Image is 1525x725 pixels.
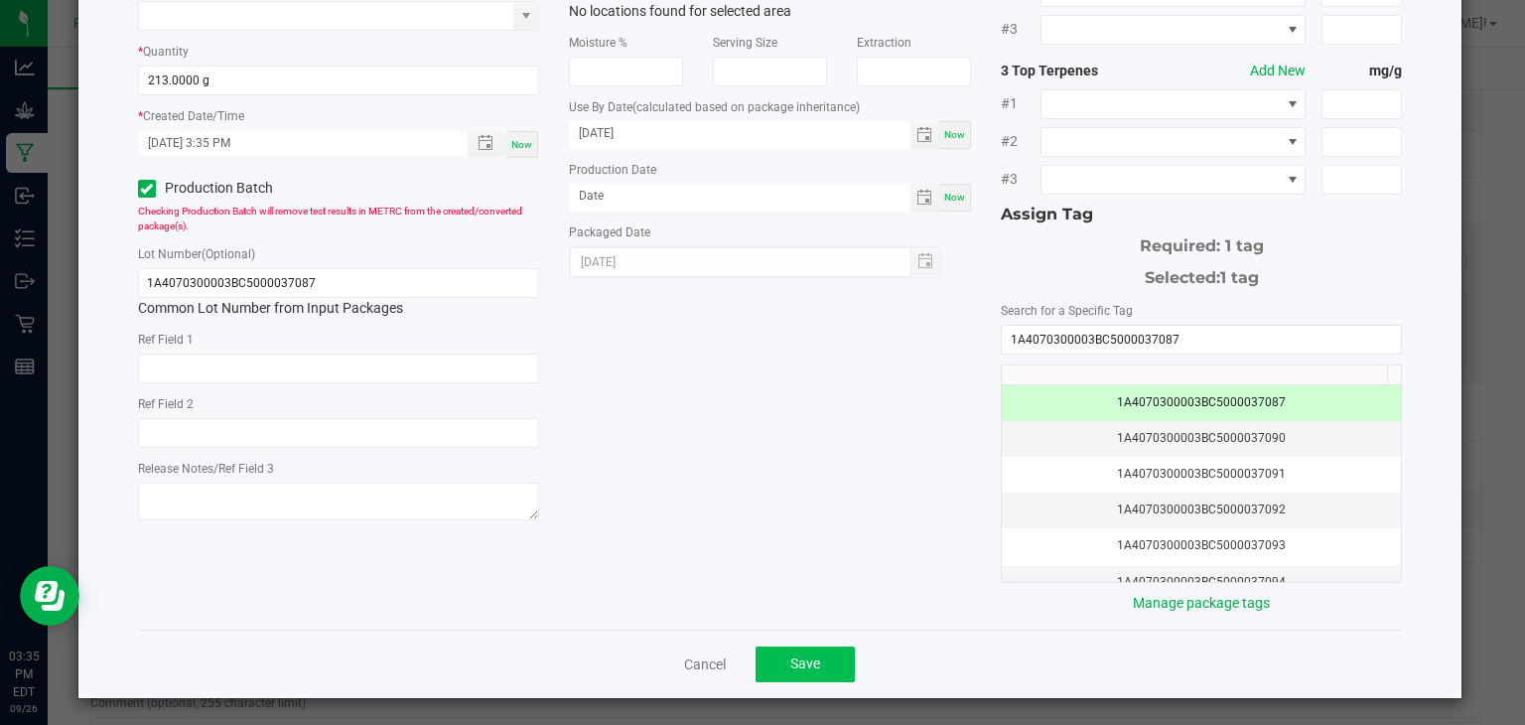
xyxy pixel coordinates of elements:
[756,647,855,682] button: Save
[1014,429,1390,448] div: 1A4070300003BC5000037090
[202,247,255,261] span: (Optional)
[910,184,939,212] span: Toggle calendar
[713,34,777,52] label: Serving Size
[138,206,522,231] span: Checking Production Batch will remove test results in METRC from the created/converted package(s).
[1014,501,1390,519] div: 1A4070300003BC5000037092
[511,139,532,150] span: Now
[1250,61,1306,81] button: Add New
[138,178,324,199] label: Production Batch
[910,121,939,149] span: Toggle calendar
[1014,393,1390,412] div: 1A4070300003BC5000037087
[1001,258,1403,290] div: Selected:
[468,131,506,156] span: Toggle popup
[569,184,910,209] input: Date
[569,161,656,179] label: Production Date
[569,34,627,52] label: Moisture %
[632,100,860,114] span: (calculated based on package inheritance)
[1321,61,1402,81] strong: mg/g
[1133,595,1270,611] a: Manage package tags
[1001,19,1040,40] span: #3
[569,223,650,241] label: Packaged Date
[20,566,79,626] iframe: Resource center
[1001,302,1133,320] label: Search for a Specific Tag
[1014,536,1390,555] div: 1A4070300003BC5000037093
[1040,15,1306,45] span: NO DATA FOUND
[1014,465,1390,484] div: 1A4070300003BC5000037091
[569,121,910,146] input: Date
[569,3,791,19] span: No locations found for selected area
[684,654,726,674] a: Cancel
[944,192,965,203] span: Now
[1220,268,1259,287] span: 1 tag
[944,129,965,140] span: Now
[143,43,189,61] label: Quantity
[138,268,540,319] div: Common Lot Number from Input Packages
[569,98,860,116] label: Use By Date
[1001,61,1162,81] strong: 3 Top Terpenes
[1001,226,1403,258] div: Required: 1 tag
[143,107,244,125] label: Created Date/Time
[1014,573,1390,592] div: 1A4070300003BC5000037094
[139,131,448,156] input: Created Datetime
[1001,131,1040,152] span: #2
[857,34,911,52] label: Extraction
[138,331,194,349] label: Ref Field 1
[138,460,274,478] label: Release Notes/Ref Field 3
[790,655,820,671] span: Save
[1001,169,1040,190] span: #3
[1001,203,1403,226] div: Assign Tag
[1001,93,1040,114] span: #1
[138,245,255,263] label: Lot Number
[138,395,194,413] label: Ref Field 2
